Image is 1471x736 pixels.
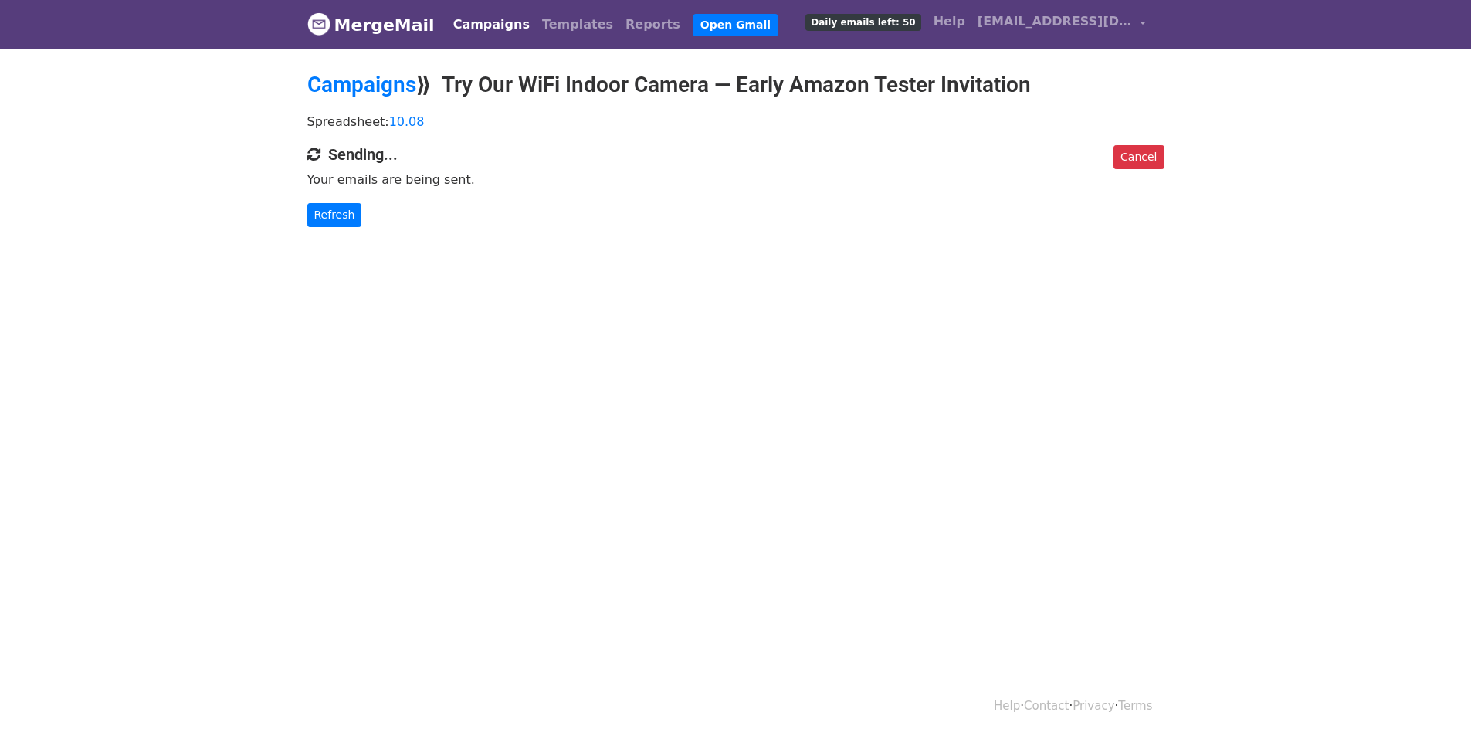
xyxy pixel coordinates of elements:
a: Contact [1024,699,1069,713]
p: Spreadsheet: [307,114,1164,130]
a: Reports [619,9,686,40]
a: Help [927,6,971,37]
h4: Sending... [307,145,1164,164]
a: Refresh [307,203,362,227]
a: Campaigns [447,9,536,40]
a: 10.08 [389,114,425,129]
a: Privacy [1073,699,1114,713]
a: [EMAIL_ADDRESS][DOMAIN_NAME] [971,6,1152,42]
a: Daily emails left: 50 [799,6,927,37]
p: Your emails are being sent. [307,171,1164,188]
span: Daily emails left: 50 [805,14,920,31]
span: [EMAIL_ADDRESS][DOMAIN_NAME] [978,12,1132,31]
a: Help [994,699,1020,713]
a: Campaigns [307,72,416,97]
a: Terms [1118,699,1152,713]
img: MergeMail logo [307,12,330,36]
a: Templates [536,9,619,40]
a: Open Gmail [693,14,778,36]
a: MergeMail [307,8,435,41]
a: Cancel [1113,145,1164,169]
h2: ⟫ Try Our WiFi Indoor Camera — Early Amazon Tester Invitation [307,72,1164,98]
